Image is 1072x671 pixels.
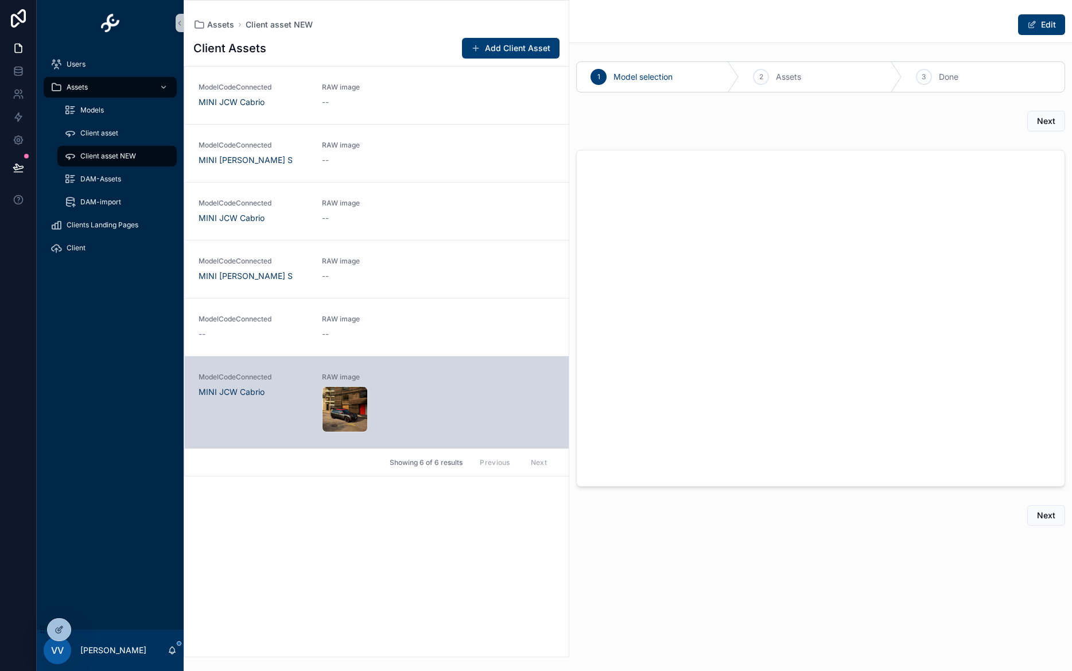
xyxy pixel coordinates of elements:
span: Client [67,243,86,253]
a: Models [57,100,177,121]
a: MINI JCW Cabrio [199,212,265,224]
span: Showing 6 of 6 results [390,458,463,467]
span: Assets [67,83,88,92]
span: Clients Landing Pages [67,220,138,230]
a: ModelCodeConnectedMINI [PERSON_NAME] SRAW image-- [185,240,569,298]
span: ModelCodeConnected [199,83,308,92]
span: -- [322,328,329,340]
button: Add Client Asset [462,38,560,59]
a: DAM-import [57,192,177,212]
span: Assets [776,71,801,83]
a: MINI JCW Cabrio [199,96,265,108]
span: RAW image [322,257,432,266]
a: MINI [PERSON_NAME] S [199,270,293,282]
a: Clients Landing Pages [44,215,177,235]
span: ModelCodeConnected [199,315,308,324]
a: Client [44,238,177,258]
span: ModelCodeConnected [199,257,308,266]
span: 1 [597,72,600,82]
a: Client asset [57,123,177,143]
span: RAW image [322,315,432,324]
span: DAM-Assets [80,174,121,184]
span: Model selection [613,71,673,83]
span: Next [1037,115,1055,127]
span: ModelCodeConnected [199,141,308,150]
span: Done [939,71,958,83]
span: Users [67,60,86,69]
a: ModelCodeConnectedMINI JCW CabrioRAW image-- [185,67,569,124]
a: ModelCodeConnectedMINI JCW CabrioRAW image-- [185,182,569,240]
p: [PERSON_NAME] [80,645,146,656]
a: Client asset NEW [57,146,177,166]
a: Client asset NEW [246,19,313,30]
span: Client asset NEW [80,152,136,161]
span: RAW image [322,83,432,92]
span: 2 [759,72,763,82]
button: Next [1027,111,1065,131]
a: Assets [193,19,234,30]
span: Client asset [80,129,118,138]
a: ModelCodeConnectedMINI [PERSON_NAME] SRAW image-- [185,124,569,182]
h1: Client Assets [193,40,266,56]
span: ModelCodeConnected [199,373,308,382]
span: Models [80,106,104,115]
span: ModelCodeConnected [199,199,308,208]
span: 3 [922,72,926,82]
span: -- [322,96,329,108]
a: Users [44,54,177,75]
div: scrollable content [37,46,184,273]
span: RAW image [322,141,432,150]
span: Next [1037,510,1055,521]
button: Next [1027,505,1065,526]
button: Edit [1018,14,1065,35]
span: -- [199,328,205,340]
span: VV [51,643,64,657]
span: Assets [207,19,234,30]
a: MINI JCW Cabrio [199,386,265,398]
span: -- [322,270,329,282]
span: DAM-import [80,197,121,207]
a: MINI [PERSON_NAME] S [199,154,293,166]
a: DAM-Assets [57,169,177,189]
span: RAW image [322,373,432,382]
span: -- [322,212,329,224]
a: Assets [44,77,177,98]
a: ModelCodeConnectedMINI JCW CabrioRAW image [185,356,569,448]
img: App logo [101,14,119,32]
a: ModelCodeConnected--RAW image-- [185,298,569,356]
span: -- [322,154,329,166]
span: RAW image [322,199,432,208]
